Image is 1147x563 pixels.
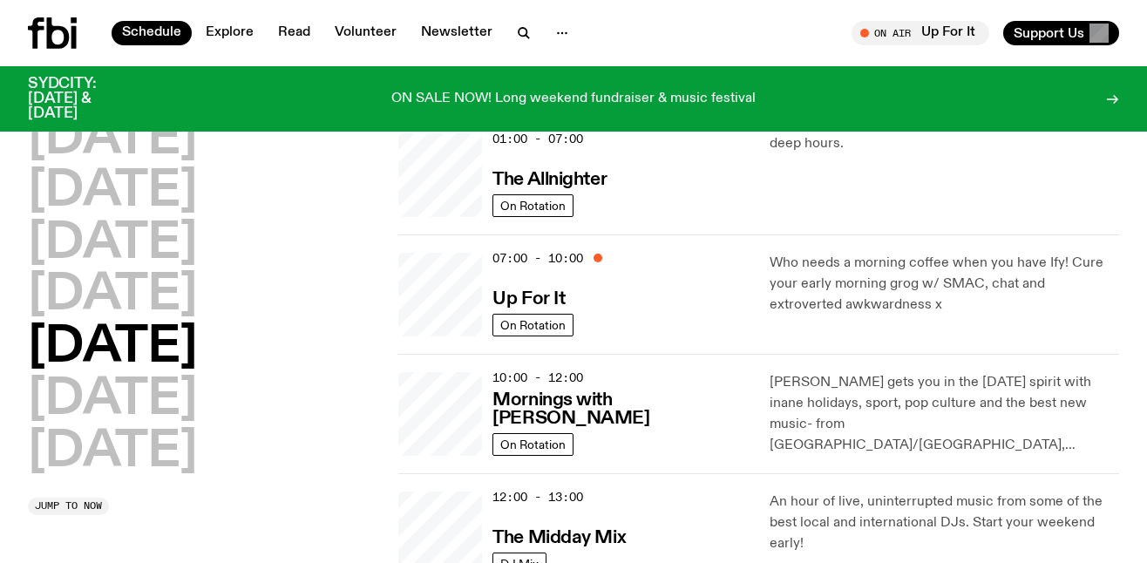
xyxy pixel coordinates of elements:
[268,21,321,45] a: Read
[500,318,566,331] span: On Rotation
[852,21,989,45] button: On AirUp For It
[28,167,197,216] button: [DATE]
[492,250,583,267] span: 07:00 - 10:00
[770,133,1119,154] p: deep hours.
[324,21,407,45] a: Volunteer
[28,115,197,164] button: [DATE]
[391,92,756,107] p: ON SALE NOW! Long weekend fundraiser & music festival
[492,287,565,309] a: Up For It
[411,21,503,45] a: Newsletter
[1014,25,1084,41] span: Support Us
[35,501,102,511] span: Jump to now
[112,21,192,45] a: Schedule
[770,372,1119,456] p: [PERSON_NAME] gets you in the [DATE] spirit with inane holidays, sport, pop culture and the best ...
[195,21,264,45] a: Explore
[28,77,139,121] h3: SYDCITY: [DATE] & [DATE]
[398,372,482,456] a: Sam blankly stares at the camera, brightly lit by a camera flash wearing a hat collared shirt and...
[28,498,109,515] button: Jump to now
[28,220,197,268] button: [DATE]
[492,526,626,547] a: The Midday Mix
[492,529,626,547] h3: The Midday Mix
[500,199,566,212] span: On Rotation
[500,438,566,451] span: On Rotation
[492,388,748,428] a: Mornings with [PERSON_NAME]
[492,433,573,456] a: On Rotation
[770,492,1119,554] p: An hour of live, uninterrupted music from some of the best local and international DJs. Start you...
[28,323,197,372] button: [DATE]
[492,167,607,189] a: The Allnighter
[28,271,197,320] button: [DATE]
[492,370,583,386] span: 10:00 - 12:00
[492,131,583,147] span: 01:00 - 07:00
[28,376,197,424] button: [DATE]
[492,194,573,217] a: On Rotation
[492,489,583,505] span: 12:00 - 13:00
[398,253,482,336] a: Ify - a Brown Skin girl with black braided twists, looking up to the side with her tongue stickin...
[492,314,573,336] a: On Rotation
[28,428,197,477] button: [DATE]
[770,253,1119,315] p: Who needs a morning coffee when you have Ify! Cure your early morning grog w/ SMAC, chat and extr...
[492,171,607,189] h3: The Allnighter
[492,391,748,428] h3: Mornings with [PERSON_NAME]
[1003,21,1119,45] button: Support Us
[492,290,565,309] h3: Up For It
